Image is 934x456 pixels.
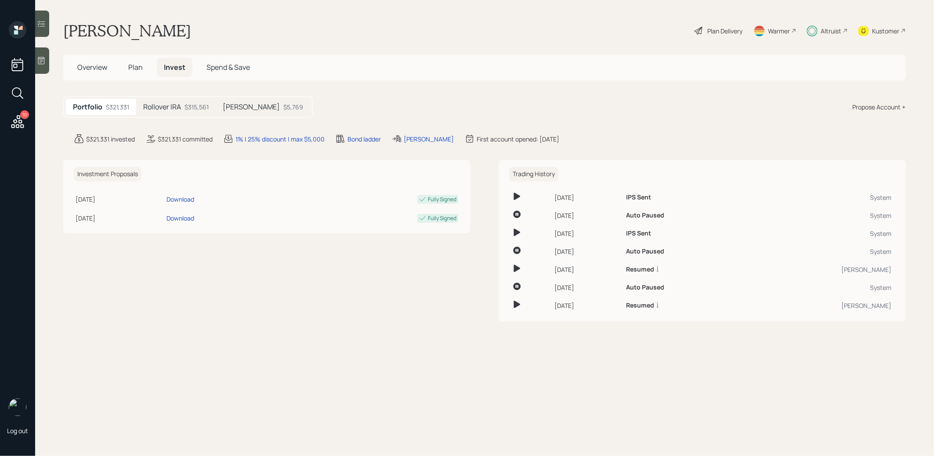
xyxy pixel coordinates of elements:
[747,229,892,238] div: System
[626,194,651,201] h6: IPS Sent
[747,301,892,310] div: [PERSON_NAME]
[555,265,619,274] div: [DATE]
[747,283,892,292] div: System
[477,134,559,144] div: First account opened: [DATE]
[348,134,381,144] div: Bond ladder
[626,248,664,255] h6: Auto Paused
[708,26,743,36] div: Plan Delivery
[747,193,892,202] div: System
[555,229,619,238] div: [DATE]
[77,62,107,72] span: Overview
[283,102,303,112] div: $5,769
[73,103,102,111] h5: Portfolio
[872,26,900,36] div: Kustomer
[626,284,664,291] h6: Auto Paused
[9,398,26,416] img: treva-nostdahl-headshot.png
[555,211,619,220] div: [DATE]
[86,134,135,144] div: $321,331 invested
[76,214,163,223] div: [DATE]
[747,247,892,256] div: System
[555,193,619,202] div: [DATE]
[509,167,558,181] h6: Trading History
[167,195,194,204] div: Download
[74,167,141,181] h6: Investment Proposals
[404,134,454,144] div: [PERSON_NAME]
[555,301,619,310] div: [DATE]
[164,62,185,72] span: Invest
[555,283,619,292] div: [DATE]
[223,103,280,111] h5: [PERSON_NAME]
[626,230,651,237] h6: IPS Sent
[428,195,456,203] div: Fully Signed
[747,265,892,274] div: [PERSON_NAME]
[747,211,892,220] div: System
[626,212,664,219] h6: Auto Paused
[555,247,619,256] div: [DATE]
[76,195,163,204] div: [DATE]
[63,21,191,40] h1: [PERSON_NAME]
[428,214,456,222] div: Fully Signed
[235,134,325,144] div: 1% | 25% discount | max $5,000
[853,102,906,112] div: Propose Account +
[128,62,143,72] span: Plan
[167,214,194,223] div: Download
[768,26,790,36] div: Warmer
[821,26,842,36] div: Altruist
[20,110,29,119] div: 10
[106,102,129,112] div: $321,331
[626,302,654,309] h6: Resumed
[626,266,654,273] h6: Resumed
[206,62,250,72] span: Spend & Save
[7,427,28,435] div: Log out
[158,134,213,144] div: $321,331 committed
[143,103,181,111] h5: Rollover IRA
[185,102,209,112] div: $315,561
